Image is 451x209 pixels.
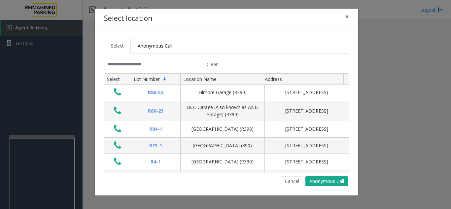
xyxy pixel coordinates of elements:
[345,12,349,21] span: ×
[162,76,167,82] span: Sortable
[134,76,160,82] span: Lot Number
[305,176,348,186] button: Anonymous Call
[185,104,260,119] div: BCC Garage (Also known as ANB Garage) (R390)
[135,107,176,115] div: R86-23
[185,125,260,133] div: [GEOGRAPHIC_DATA] (R390)
[269,89,345,96] div: [STREET_ADDRESS]
[265,76,282,82] span: Address
[185,142,260,149] div: [GEOGRAPHIC_DATA] (390)
[183,76,217,82] span: Location Name
[135,125,176,133] div: R84-1
[203,59,222,70] button: Clear
[104,38,349,54] ul: Tabs
[340,9,354,25] button: Close
[104,74,131,85] th: Select
[185,158,260,165] div: [GEOGRAPHIC_DATA] (R390)
[135,142,176,149] div: R73-1
[135,89,176,96] div: R86-52
[185,89,260,96] div: Filmore Garage (R390)
[269,107,345,115] div: [STREET_ADDRESS]
[104,13,152,24] h4: Select location
[111,43,124,49] span: Select
[135,158,176,165] div: R4-1
[269,158,345,165] div: [STREET_ADDRESS]
[104,74,349,172] div: Data table
[138,43,172,49] span: Anonymous Call
[281,176,303,186] button: Cancel
[269,125,345,133] div: [STREET_ADDRESS]
[269,142,345,149] div: [STREET_ADDRESS]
